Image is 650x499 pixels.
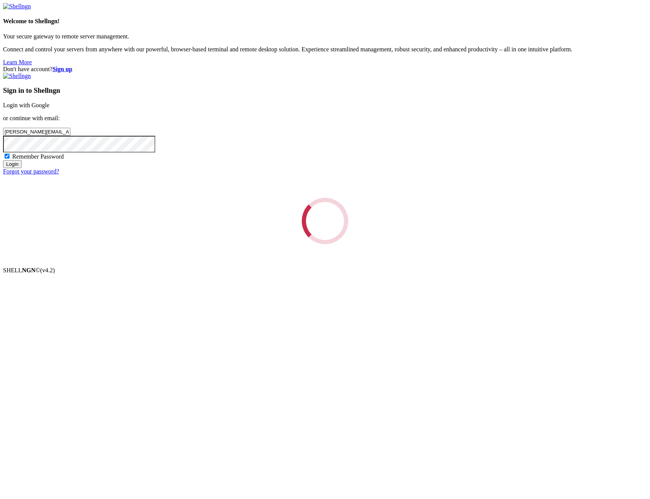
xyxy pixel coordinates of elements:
h3: Sign in to Shellngn [3,86,647,95]
b: NGN [22,267,36,273]
a: Sign up [53,66,72,72]
img: Shellngn [3,3,31,10]
span: SHELL © [3,267,55,273]
span: Remember Password [12,153,64,160]
input: Login [3,160,22,168]
div: Don't have account? [3,66,647,73]
p: Your secure gateway to remote server management. [3,33,647,40]
input: Email address [3,128,70,136]
h4: Welcome to Shellngn! [3,18,647,25]
a: Forgot your password? [3,168,59,175]
p: Connect and control your servers from anywhere with our powerful, browser-based terminal and remo... [3,46,647,53]
p: or continue with email: [3,115,647,122]
div: Loading... [300,195,350,246]
a: Learn More [3,59,32,65]
input: Remember Password [5,154,10,159]
a: Login with Google [3,102,49,108]
span: 4.2.0 [40,267,55,273]
img: Shellngn [3,73,31,79]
